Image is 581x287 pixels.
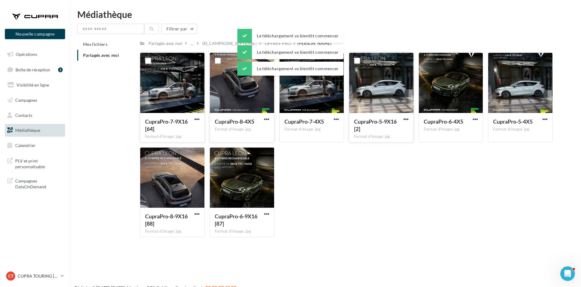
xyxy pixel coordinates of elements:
[560,266,575,281] iframe: Intercom live chat
[284,127,339,132] div: Format d'image: jpg
[237,45,343,59] div: Le téléchargement va bientôt commencer
[148,40,183,46] div: Partagés avec moi
[424,127,478,132] div: Format d'image: jpg
[77,10,574,19] div: Médiathèque
[284,118,324,125] span: CupraPro-7-4X5
[83,53,119,58] span: Partagés avec moi
[493,118,533,125] span: CupraPro-5-4X5
[145,118,188,132] span: CupraPro-7-9X16[64]
[237,29,343,43] div: Le téléchargement va bientôt commencer
[354,118,397,132] span: CupraPro-5-9X16[2]
[215,127,269,132] div: Format d'image: jpg
[4,124,66,137] a: Médiathèque
[15,128,40,133] span: Médiathèque
[16,52,37,57] span: Opérations
[15,143,36,148] span: Calendrier
[58,67,63,72] div: 1
[15,112,32,118] span: Contacts
[215,229,269,234] div: Format d'image: jpg
[202,40,257,46] span: 00_CAMPAGNE_SEPTEMB...
[18,273,58,279] p: CUPRA TOURING [GEOGRAPHIC_DATA]
[237,62,343,76] div: Le téléchargement va bientôt commencer
[83,42,107,47] span: Mes fichiers
[4,174,66,192] a: Campagnes DataOnDemand
[189,39,194,48] div: ...
[5,29,65,39] button: Nouvelle campagne
[354,134,409,139] div: Format d'image: jpg
[145,134,200,139] div: Format d'image: jpg
[161,24,197,34] button: Filtrer par
[4,63,66,76] a: Boîte de réception1
[16,82,49,87] span: Visibilité en ligne
[4,94,66,107] a: Campagnes
[15,97,37,103] span: Campagnes
[215,118,254,125] span: CupraPro-8-4X5
[424,118,463,125] span: CupraPro-6-4X5
[215,213,257,227] span: CupraPro-6-9X16[87]
[15,157,63,170] span: PLV et print personnalisable
[4,109,66,122] a: Contacts
[145,213,188,227] span: CupraPro-8-9X16[88]
[15,177,63,190] span: Campagnes DataOnDemand
[493,127,548,132] div: Format d'image: jpg
[4,139,66,152] a: Calendrier
[5,270,65,282] a: CT CUPRA TOURING [GEOGRAPHIC_DATA]
[145,229,200,234] div: Format d'image: jpg
[4,79,66,91] a: Visibilité en ligne
[16,67,50,72] span: Boîte de réception
[4,154,66,172] a: PLV et print personnalisable
[4,48,66,61] a: Opérations
[8,273,13,279] span: CT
